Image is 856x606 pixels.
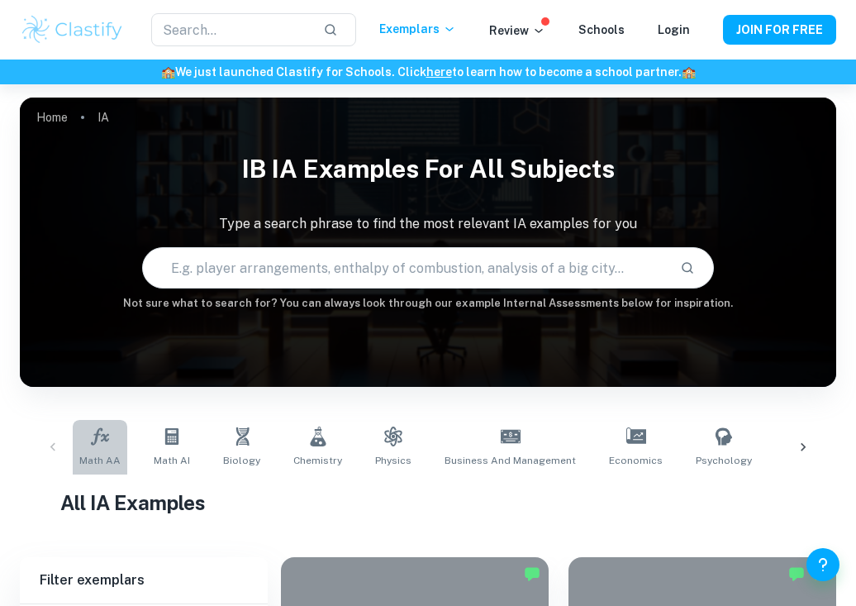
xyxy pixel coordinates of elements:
[293,453,342,468] span: Chemistry
[79,453,121,468] span: Math AA
[489,21,545,40] p: Review
[806,548,839,581] button: Help and Feedback
[143,245,667,291] input: E.g. player arrangements, enthalpy of combustion, analysis of a big city...
[682,65,696,79] span: 🏫
[20,144,836,194] h1: IB IA examples for all subjects
[20,557,268,604] h6: Filter exemplars
[151,13,310,46] input: Search...
[524,565,540,582] img: Marked
[658,23,690,36] a: Login
[609,453,663,468] span: Economics
[161,65,175,79] span: 🏫
[20,13,125,46] img: Clastify logo
[811,565,828,582] div: Premium
[20,295,836,312] h6: Not sure what to search for? You can always look through our example Internal Assessments below f...
[60,488,795,518] h1: All IA Examples
[379,20,456,38] p: Exemplars
[426,65,452,79] a: here
[445,453,576,468] span: Business and Management
[723,15,836,45] button: JOIN FOR FREE
[696,453,752,468] span: Psychology
[578,23,625,36] a: Schools
[3,63,853,81] h6: We just launched Clastify for Schools. Click to learn how to become a school partner.
[36,106,68,129] a: Home
[788,565,805,582] img: Marked
[154,453,190,468] span: Math AI
[673,254,701,282] button: Search
[375,453,411,468] span: Physics
[20,214,836,234] p: Type a search phrase to find the most relevant IA examples for you
[223,453,260,468] span: Biology
[97,108,109,126] p: IA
